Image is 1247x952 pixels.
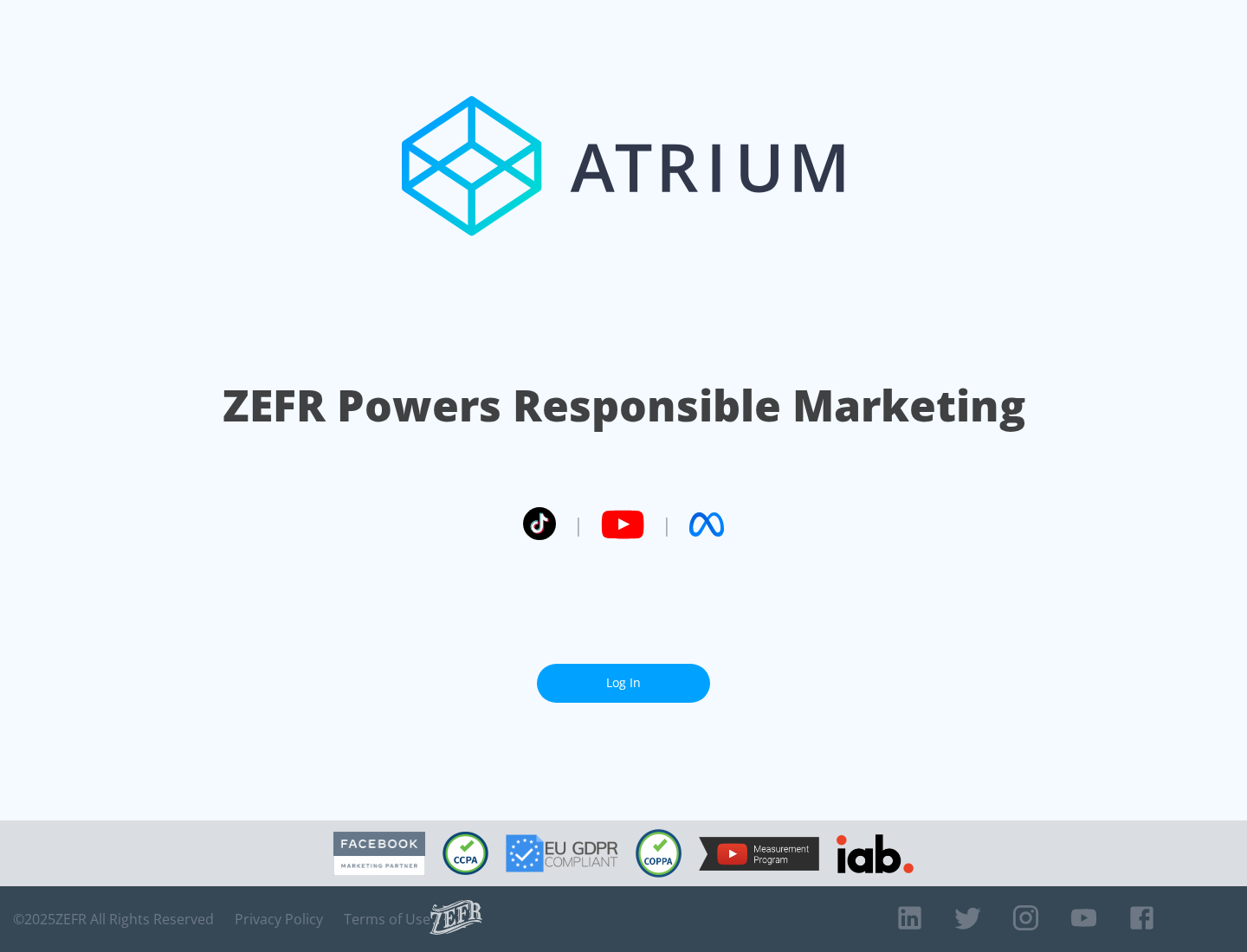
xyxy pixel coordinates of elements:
a: Log In [537,664,710,703]
img: YouTube Measurement Program [699,837,819,871]
img: COPPA Compliant [636,829,682,878]
img: Facebook Marketing Partner [333,832,425,876]
img: IAB [837,834,914,873]
a: Privacy Policy [235,910,323,928]
a: Terms of Use [344,910,430,928]
h1: ZEFR Powers Responsible Marketing [223,376,1025,435]
span: | [573,511,584,537]
img: GDPR Compliant [506,834,618,872]
span: | [662,511,672,537]
img: CCPA Compliant [443,832,488,875]
span: © 2025 ZEFR All Rights Reserved [13,910,214,928]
